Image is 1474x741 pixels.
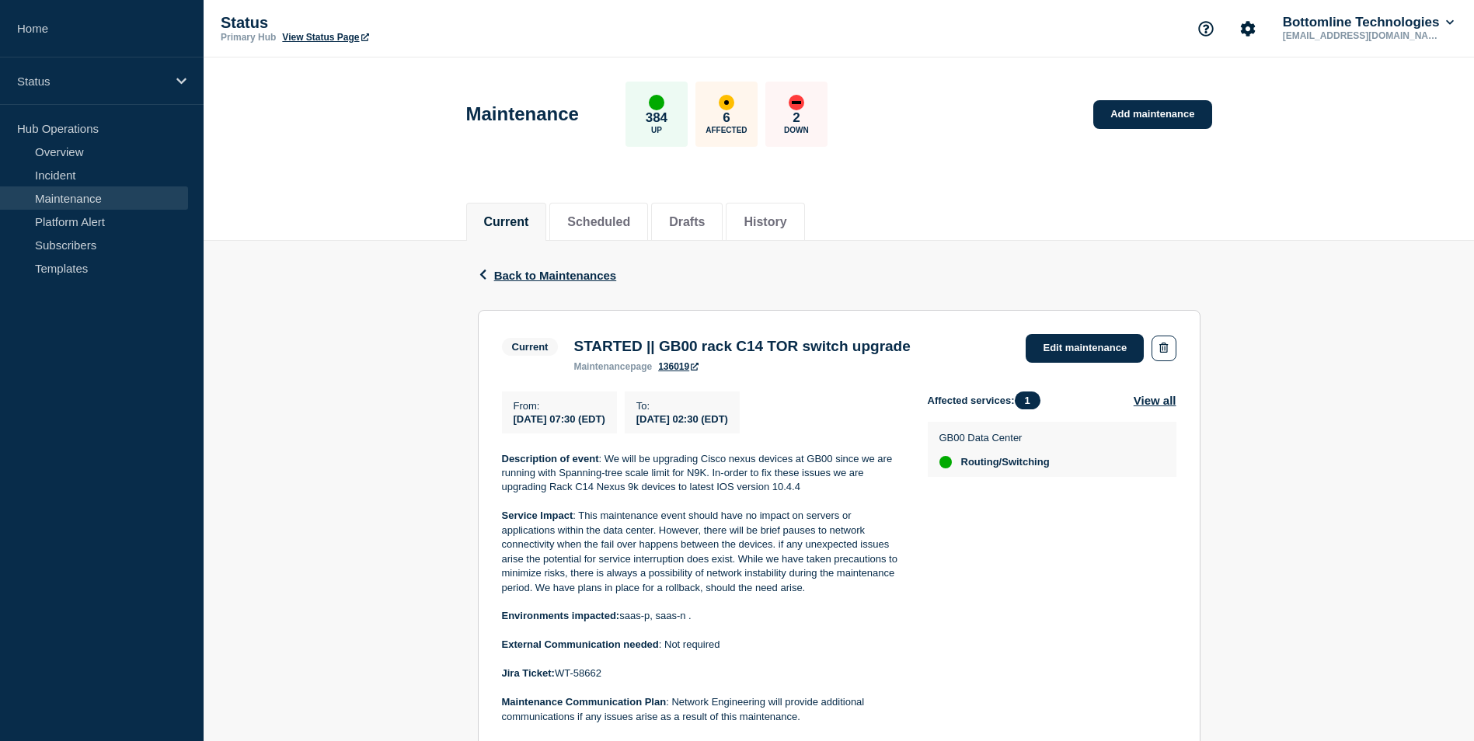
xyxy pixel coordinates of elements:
p: 6 [723,110,730,126]
h3: STARTED || GB00 rack C14 TOR switch upgrade [573,338,910,355]
a: 136019 [658,361,699,372]
p: GB00 Data Center [939,432,1050,444]
p: Up [651,126,662,134]
p: saas-p, saas-n . [502,609,903,623]
p: 2 [793,110,800,126]
strong: Environments impacted: [502,610,620,621]
p: page [573,361,652,372]
div: up [649,95,664,110]
p: : Network Engineering will provide additional communications if any issues arise as a result of t... [502,695,903,724]
p: Status [221,14,531,32]
a: View Status Page [282,32,368,43]
p: : We will be upgrading Cisco nexus devices at GB00 since we are running with Spanning-tree scale ... [502,452,903,495]
p: 384 [646,110,667,126]
button: Drafts [669,215,705,229]
span: maintenance [573,361,630,372]
button: Back to Maintenances [478,269,617,282]
button: Account settings [1232,12,1264,45]
p: Status [17,75,166,88]
div: down [789,95,804,110]
strong: Service Impact [502,510,573,521]
button: View all [1134,391,1176,409]
span: Affected services: [928,391,1048,409]
span: Back to Maintenances [494,269,617,282]
span: [DATE] 02:30 (EDT) [636,413,728,425]
p: To : [636,400,728,412]
p: WT-58662 [502,666,903,680]
div: up [939,456,952,468]
p: Affected [706,126,747,134]
p: Primary Hub [221,32,276,43]
div: affected [719,95,734,110]
span: Current [502,338,559,356]
strong: External Communication needed [502,638,659,650]
span: [DATE] 07:30 (EDT) [514,413,605,425]
button: Support [1190,12,1222,45]
strong: Jira Ticket: [502,667,555,679]
button: Scheduled [567,215,630,229]
p: Down [784,126,809,134]
span: 1 [1015,391,1040,409]
button: History [744,215,786,229]
a: Edit maintenance [1026,334,1144,363]
button: Bottomline Technologies [1280,15,1457,30]
strong: Description of event [502,453,599,464]
p: [EMAIL_ADDRESS][DOMAIN_NAME] [1280,30,1441,41]
strong: Maintenance Communication Plan [502,696,667,708]
p: From : [514,400,605,412]
a: Add maintenance [1093,100,1211,129]
span: Routing/Switching [961,456,1050,468]
p: : This maintenance event should have no impact on servers or applications within the data center.... [502,509,903,595]
p: : Not required [502,638,903,652]
h1: Maintenance [466,103,579,125]
button: Current [484,215,529,229]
